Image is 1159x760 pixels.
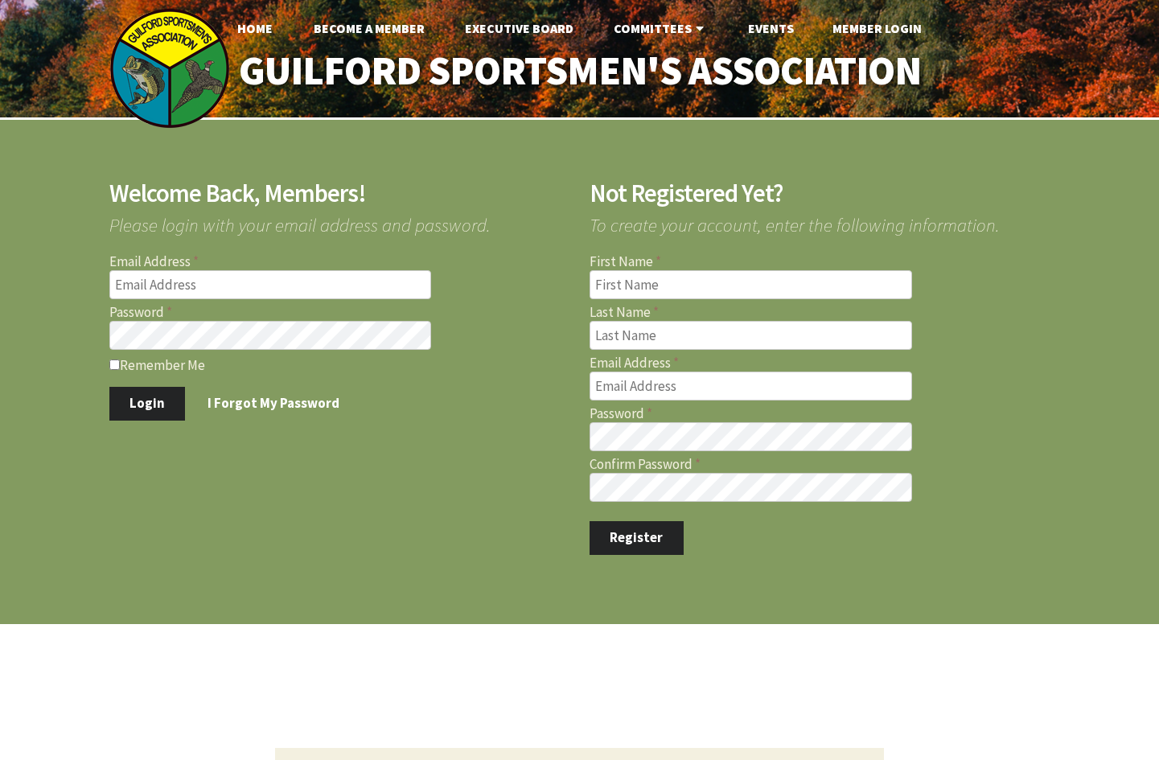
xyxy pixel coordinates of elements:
label: Password [590,407,1050,421]
input: Remember Me [109,359,120,370]
label: First Name [590,255,1050,269]
button: Register [590,521,684,555]
a: Member Login [820,12,935,44]
input: First Name [590,270,912,299]
a: I Forgot My Password [187,387,360,421]
a: Become A Member [301,12,438,44]
label: Confirm Password [590,458,1050,471]
label: Email Address [109,255,570,269]
label: Last Name [590,306,1050,319]
a: Events [735,12,807,44]
label: Email Address [590,356,1050,370]
span: Please login with your email address and password. [109,206,570,234]
a: Home [224,12,286,44]
a: Committees [601,12,721,44]
input: Email Address [109,270,432,299]
label: Password [109,306,570,319]
label: Remember Me [109,356,570,372]
input: Email Address [590,372,912,401]
h2: Welcome Back, Members! [109,181,570,206]
input: Last Name [590,321,912,350]
h2: Not Registered Yet? [590,181,1050,206]
img: logo_sm.png [109,8,230,129]
a: Guilford Sportsmen's Association [204,37,955,105]
button: Login [109,387,186,421]
a: Executive Board [452,12,586,44]
span: To create your account, enter the following information. [590,206,1050,234]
